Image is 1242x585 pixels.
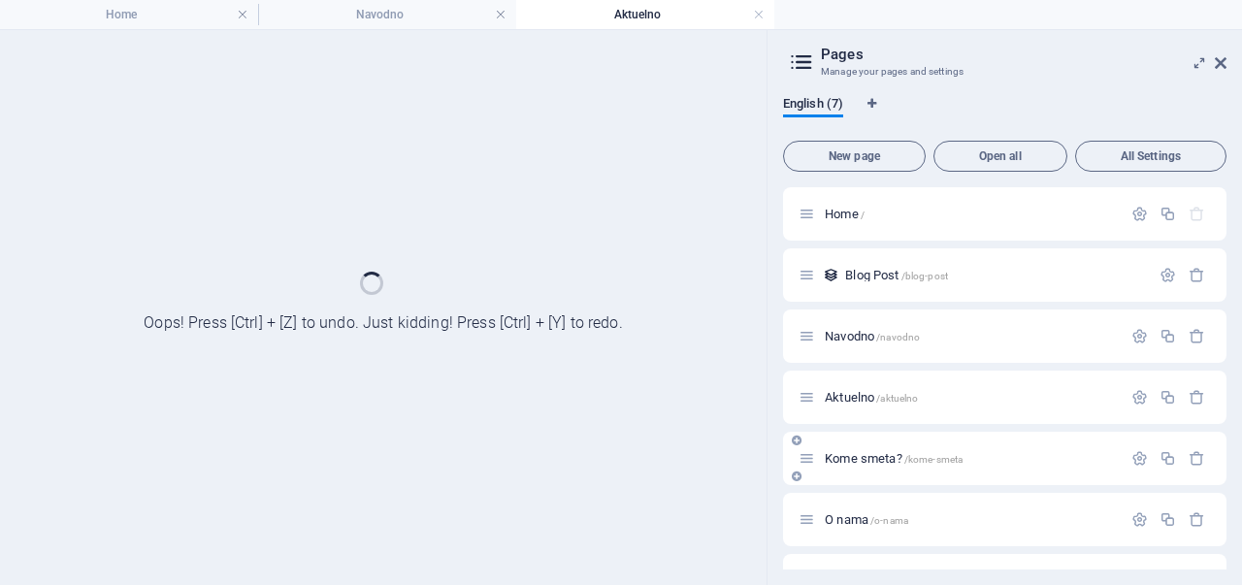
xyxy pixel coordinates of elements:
[819,391,1122,404] div: Aktuelno/aktuelno
[1160,267,1176,283] div: Settings
[904,454,964,465] span: /kome-smeta
[258,4,516,25] h4: Navodno
[1131,450,1148,467] div: Settings
[821,46,1226,63] h2: Pages
[819,208,1122,220] div: Home/
[1131,206,1148,222] div: Settings
[825,329,920,343] span: Navodno
[783,96,1226,133] div: Language Tabs
[942,150,1059,162] span: Open all
[1160,328,1176,344] div: Duplicate
[1160,511,1176,528] div: Duplicate
[825,390,918,405] span: Aktuelno
[1189,328,1205,344] div: Remove
[783,141,926,172] button: New page
[1189,389,1205,406] div: Remove
[792,150,917,162] span: New page
[876,332,920,342] span: /navodno
[933,141,1067,172] button: Open all
[1189,511,1205,528] div: Remove
[1160,450,1176,467] div: Duplicate
[823,267,839,283] div: This layout is used as a template for all items (e.g. a blog post) of this collection. The conten...
[861,210,865,220] span: /
[1131,328,1148,344] div: Settings
[845,268,948,282] span: Click to open page
[819,452,1122,465] div: Kome smeta?/kome-smeta
[876,393,918,404] span: /aktuelno
[901,271,948,281] span: /blog-post
[783,92,843,119] span: English (7)
[1189,450,1205,467] div: Remove
[821,63,1188,81] h3: Manage your pages and settings
[839,269,1150,281] div: Blog Post/blog-post
[825,207,865,221] span: Click to open page
[1084,150,1218,162] span: All Settings
[819,513,1122,526] div: O nama/o-nama
[1160,206,1176,222] div: Duplicate
[1189,267,1205,283] div: Remove
[516,4,774,25] h4: Aktuelno
[825,451,963,466] span: Click to open page
[819,330,1122,342] div: Navodno/navodno
[870,515,908,526] span: /o-nama
[825,512,908,527] span: Click to open page
[1075,141,1226,172] button: All Settings
[1131,511,1148,528] div: Settings
[1131,389,1148,406] div: Settings
[1189,206,1205,222] div: The startpage cannot be deleted
[1160,389,1176,406] div: Duplicate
